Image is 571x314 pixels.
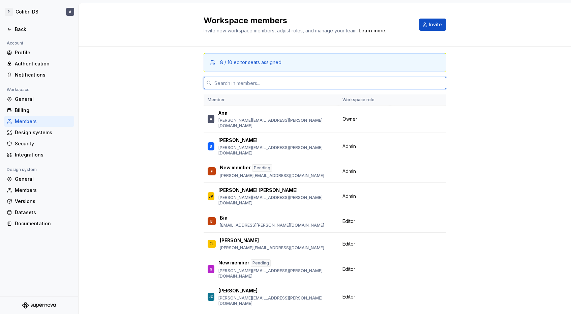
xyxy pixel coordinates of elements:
[218,295,334,306] p: [PERSON_NAME][EMAIL_ADDRESS][PERSON_NAME][DOMAIN_NAME]
[209,193,213,200] div: JV
[342,266,355,273] span: Editor
[4,207,74,218] a: Datasets
[429,21,442,28] span: Invite
[342,143,356,150] span: Admin
[211,168,213,175] div: F
[338,94,390,106] th: Workspace role
[4,218,74,229] a: Documentation
[4,196,74,207] a: Versions
[359,27,385,34] a: Learn more
[15,151,71,158] div: Integrations
[15,220,71,227] div: Documentation
[218,268,334,279] p: [PERSON_NAME][EMAIL_ADDRESS][PERSON_NAME][DOMAIN_NAME]
[342,193,356,200] span: Admin
[15,72,71,78] div: Notifications
[4,58,74,69] a: Authentication
[218,137,258,144] p: [PERSON_NAME]
[15,187,71,194] div: Members
[204,28,358,33] span: Invite new workspace members, adjust roles, and manage your team.
[15,176,71,182] div: General
[419,19,446,31] button: Invite
[204,15,411,26] h2: Workspace members
[218,118,334,129] p: [PERSON_NAME][EMAIL_ADDRESS][PERSON_NAME][DOMAIN_NAME]
[218,145,334,156] p: [PERSON_NAME][EMAIL_ADDRESS][PERSON_NAME][DOMAIN_NAME]
[342,293,355,300] span: Editor
[220,164,251,172] p: New member
[210,240,214,247] div: FL
[220,237,259,244] p: [PERSON_NAME]
[4,69,74,80] a: Notifications
[4,166,39,174] div: Design system
[220,215,228,221] p: Bia
[15,60,71,67] div: Authentication
[4,86,32,94] div: Workspace
[220,223,324,228] p: [EMAIL_ADDRESS][PERSON_NAME][DOMAIN_NAME]
[4,127,74,138] a: Design systems
[15,129,71,136] div: Design systems
[212,77,446,89] input: Search in members...
[251,259,271,267] div: Pending
[4,105,74,116] a: Billing
[15,96,71,103] div: General
[16,8,38,15] div: Colibri DS
[210,218,213,225] div: B
[218,259,249,267] p: New member
[358,28,386,33] span: .
[15,209,71,216] div: Datasets
[210,266,212,273] div: G
[342,116,357,122] span: Owner
[220,173,324,178] p: [PERSON_NAME][EMAIL_ADDRESS][DOMAIN_NAME]
[210,116,212,122] div: A
[15,118,71,125] div: Members
[4,24,74,35] a: Back
[4,174,74,184] a: General
[69,9,71,15] div: A
[342,240,355,247] span: Editor
[22,302,56,309] svg: Supernova Logo
[4,94,74,105] a: General
[4,185,74,196] a: Members
[15,198,71,205] div: Versions
[218,195,334,206] p: [PERSON_NAME][EMAIL_ADDRESS][PERSON_NAME][DOMAIN_NAME]
[218,187,298,194] p: [PERSON_NAME] [PERSON_NAME]
[4,39,26,47] div: Account
[218,110,228,116] p: Ana
[220,59,281,66] div: 8 / 10 editor seats assigned
[4,149,74,160] a: Integrations
[210,143,212,150] div: B
[15,107,71,114] div: Billing
[342,218,355,225] span: Editor
[220,245,324,251] p: [PERSON_NAME][EMAIL_ADDRESS][DOMAIN_NAME]
[15,49,71,56] div: Profile
[204,94,338,106] th: Member
[15,140,71,147] div: Security
[1,4,77,19] button: PColibri DSA
[5,8,13,16] div: P
[15,26,71,33] div: Back
[4,116,74,127] a: Members
[342,168,356,175] span: Admin
[218,287,258,294] p: [PERSON_NAME]
[4,138,74,149] a: Security
[252,164,272,172] div: Pending
[209,293,213,300] div: JG
[4,47,74,58] a: Profile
